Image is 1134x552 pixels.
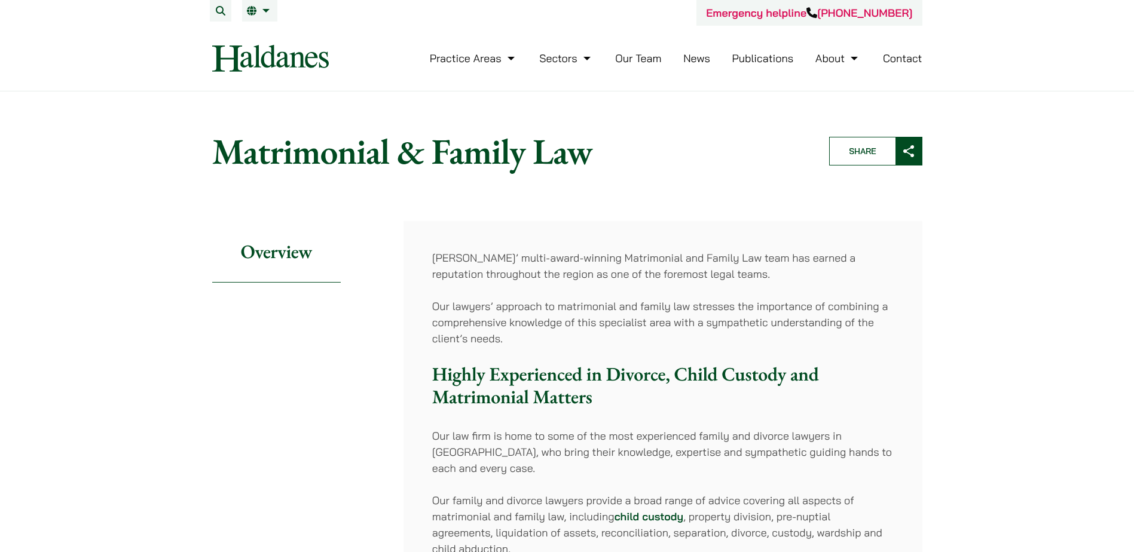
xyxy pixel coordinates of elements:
h2: Overview [212,221,341,283]
img: Logo of Haldanes [212,45,329,72]
a: Publications [732,51,794,65]
a: Our Team [615,51,661,65]
p: Our lawyers’ approach to matrimonial and family law stresses the importance of combining a compre... [432,298,894,346]
a: Practice Areas [430,51,518,65]
button: Share [829,137,922,165]
span: Share [830,137,895,165]
a: News [683,51,710,65]
a: EN [247,6,273,16]
h3: Highly Experienced in Divorce, Child Custody and Matrimonial Matters [432,363,894,409]
a: Contact [883,51,922,65]
a: Emergency helpline[PHONE_NUMBER] [706,6,912,20]
h1: Matrimonial & Family Law [212,130,809,173]
p: [PERSON_NAME]’ multi-award-winning Matrimonial and Family Law team has earned a reputation throug... [432,250,894,282]
p: Our law firm is home to some of the most experienced family and divorce lawyers in [GEOGRAPHIC_DA... [432,428,894,476]
a: About [815,51,861,65]
a: child custody [615,510,683,523]
a: Sectors [539,51,593,65]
